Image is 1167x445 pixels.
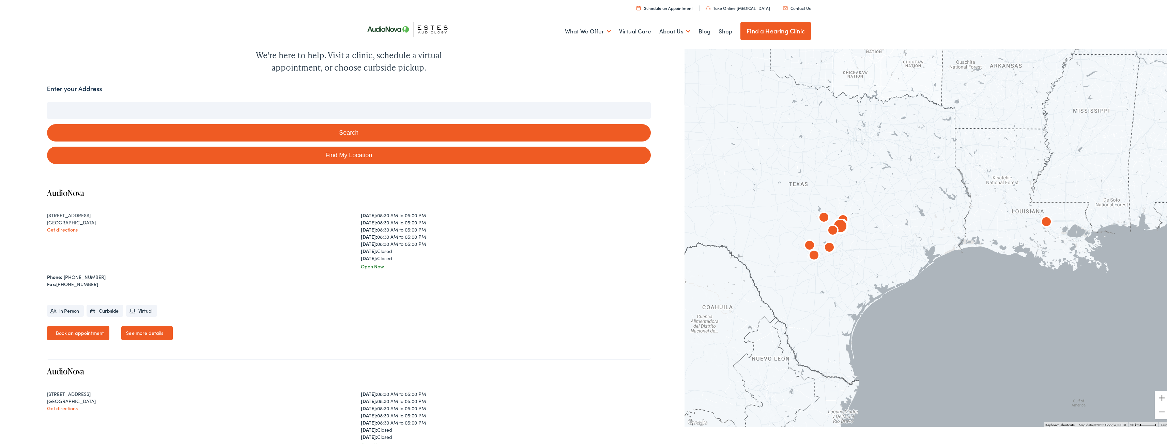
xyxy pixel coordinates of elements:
a: Take Online [MEDICAL_DATA] [706,4,770,10]
li: Virtual [126,304,157,316]
button: Search [47,123,651,140]
strong: [DATE]: [361,432,377,439]
strong: [DATE]: [361,425,377,432]
strong: [DATE]: [361,254,377,261]
strong: Fax: [47,280,56,286]
a: Contact Us [783,4,811,10]
img: utility icon [706,5,710,9]
a: See more details [121,325,172,339]
div: AudioNova [821,239,838,255]
strong: [DATE]: [361,418,377,425]
a: Find My Location [47,146,651,163]
strong: [DATE]: [361,239,377,246]
strong: [DATE]: [361,397,377,403]
div: AudioNova [1038,213,1055,230]
div: [STREET_ADDRESS] [47,389,337,397]
a: Blog [698,18,710,43]
button: Map Scale: 50 km per 45 pixels [1128,421,1158,426]
div: We're here to help. Visit a clinic, schedule a virtual appointment, or choose curbside pickup. [240,48,458,73]
a: Get directions [47,404,78,411]
div: AudioNova [801,237,818,253]
div: AudioNova [832,218,848,235]
strong: [DATE]: [361,411,377,418]
a: About Us [659,18,690,43]
span: Map data ©2025 Google, INEGI [1079,422,1126,426]
div: [PHONE_NUMBER] [47,280,651,287]
img: Google [686,417,709,426]
div: AudioNova [825,222,841,238]
div: 08:30 AM to 05:00 PM 08:30 AM to 05:00 PM 08:30 AM to 05:00 PM 08:30 AM to 05:00 PM 08:30 AM to 0... [361,211,651,261]
strong: [DATE]: [361,389,377,396]
div: AudioNova [806,247,822,263]
div: [GEOGRAPHIC_DATA] [47,218,337,225]
a: What We Offer [565,18,611,43]
strong: [DATE]: [361,247,377,253]
button: Keyboard shortcuts [1045,422,1075,427]
a: AudioNova [47,365,84,376]
img: utility icon [636,5,641,9]
li: In Person [47,304,84,316]
span: 50 km [1130,422,1140,426]
div: [GEOGRAPHIC_DATA] [47,397,337,404]
strong: [DATE]: [361,404,377,411]
div: Open Now [361,262,651,269]
div: AudioNova [835,211,851,228]
a: Get directions [47,225,78,232]
img: utility icon [783,5,788,9]
a: AudioNova [47,186,84,197]
strong: [DATE]: [361,211,377,218]
input: Enter your address or zip code [47,101,651,118]
div: [STREET_ADDRESS] [47,211,337,218]
strong: Phone: [47,272,62,279]
label: Enter your Address [47,83,102,93]
a: Book an appointment [47,325,110,339]
li: Curbside [87,304,123,316]
strong: [DATE]: [361,232,377,239]
strong: [DATE]: [361,218,377,225]
a: Shop [719,18,732,43]
strong: [DATE]: [361,225,377,232]
div: 08:30 AM to 05:00 PM 08:30 AM to 05:00 PM 08:30 AM to 05:00 PM 08:30 AM to 05:00 PM 08:30 AM to 0... [361,389,651,440]
a: Schedule an Appointment [636,4,693,10]
a: [PHONE_NUMBER] [64,272,106,279]
a: Open this area in Google Maps (opens a new window) [686,417,709,426]
div: AudioNova [816,209,832,225]
a: Virtual Care [619,18,651,43]
a: Find a Hearing Clinic [740,21,811,39]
